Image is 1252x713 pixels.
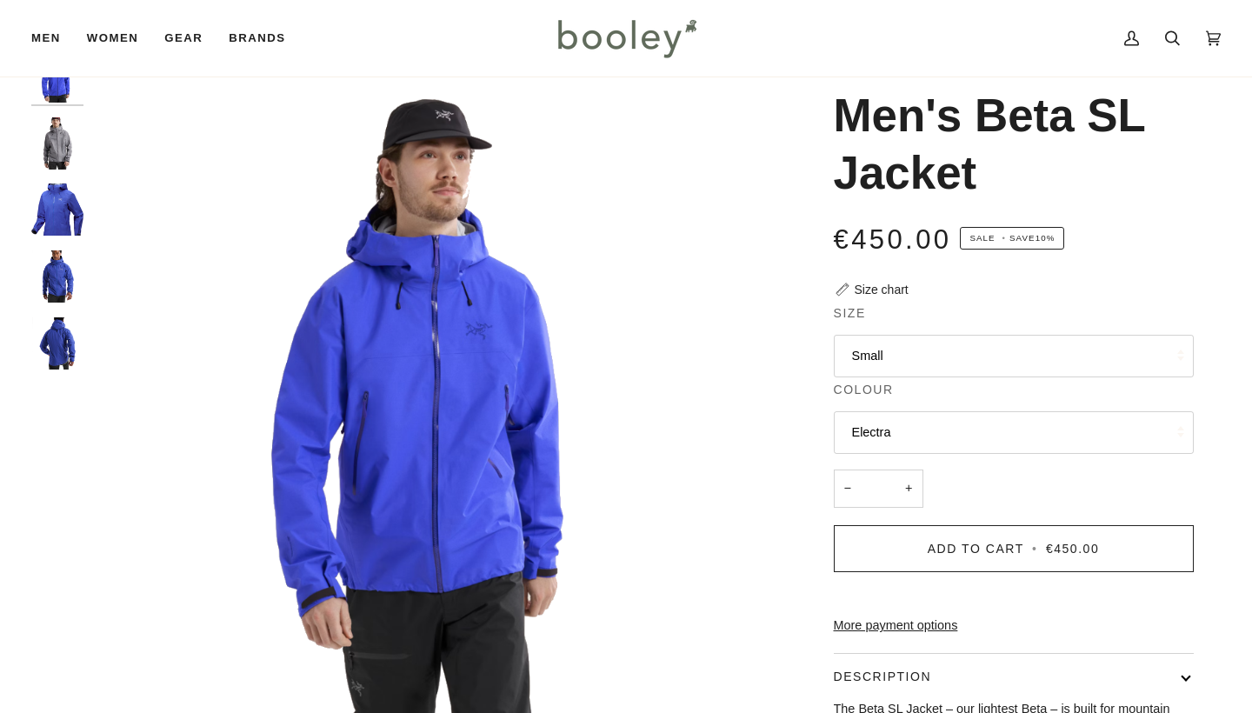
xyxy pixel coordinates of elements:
[164,30,203,47] span: Gear
[229,30,285,47] span: Brands
[834,525,1194,572] button: Add to Cart • €450.00
[834,470,862,509] button: −
[31,30,61,47] span: Men
[31,250,83,303] img: Arc'teryx Men's Beta SL Jacket Vitality - Booley Galway
[31,183,83,236] img: Arc'teryx Men's Beta SL Jacket Vitality - Booley Galway
[969,233,995,243] span: Sale
[87,30,138,47] span: Women
[834,224,952,255] span: €450.00
[834,304,866,323] span: Size
[550,13,703,63] img: Booley
[834,411,1194,454] button: Electra
[855,281,909,299] div: Size chart
[1029,542,1041,556] span: •
[31,117,83,170] img: Men's Beta SL Jacket
[928,542,1024,556] span: Add to Cart
[834,381,894,399] span: Colour
[1036,233,1056,243] span: 10%
[834,335,1194,377] button: Small
[999,233,1010,243] em: •
[834,87,1181,202] h1: Men's Beta SL Jacket
[834,470,923,509] input: Quantity
[834,654,1194,700] button: Description
[895,470,922,509] button: +
[31,317,83,370] img: Arc'teryx Men's Beta SL Jacket Vitality - Booley Galway
[1046,542,1099,556] span: €450.00
[834,616,1194,636] a: More payment options
[960,227,1064,250] span: Save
